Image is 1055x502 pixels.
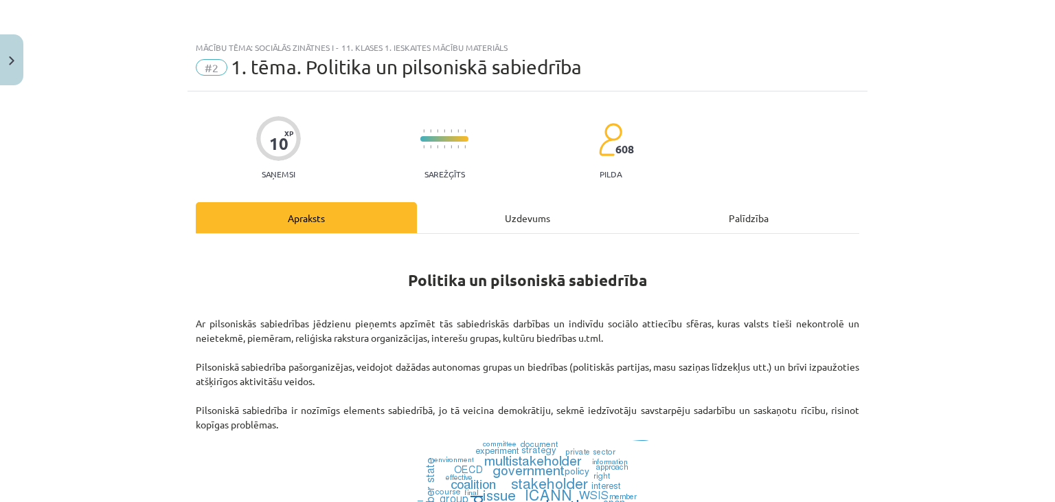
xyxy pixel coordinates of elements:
span: 608 [615,143,634,155]
img: icon-short-line-57e1e144782c952c97e751825c79c345078a6d821885a25fce030b3d8c18986b.svg [451,129,452,133]
div: Mācību tēma: Sociālās zinātnes i - 11. klases 1. ieskaites mācību materiāls [196,43,859,52]
img: icon-short-line-57e1e144782c952c97e751825c79c345078a6d821885a25fce030b3d8c18986b.svg [423,145,424,149]
p: Sarežģīts [424,169,465,179]
p: Ar pilsoniskās sabiedrības jēdzienu pieņemts apzīmēt tās sabiedriskās darbības un indivīdu sociāl... [196,316,859,432]
img: icon-short-line-57e1e144782c952c97e751825c79c345078a6d821885a25fce030b3d8c18986b.svg [457,145,459,149]
span: XP [284,129,293,137]
div: Uzdevums [417,202,638,233]
span: 1. tēma. Politika un pilsoniskā sabiedrība [231,56,582,78]
div: Apraksts [196,202,417,233]
img: icon-short-line-57e1e144782c952c97e751825c79c345078a6d821885a25fce030b3d8c18986b.svg [464,145,466,149]
p: Saņemsi [256,169,301,179]
img: icon-short-line-57e1e144782c952c97e751825c79c345078a6d821885a25fce030b3d8c18986b.svg [451,145,452,149]
div: 10 [269,134,288,153]
img: icon-short-line-57e1e144782c952c97e751825c79c345078a6d821885a25fce030b3d8c18986b.svg [430,129,431,133]
img: icon-short-line-57e1e144782c952c97e751825c79c345078a6d821885a25fce030b3d8c18986b.svg [444,145,445,149]
img: icon-short-line-57e1e144782c952c97e751825c79c345078a6d821885a25fce030b3d8c18986b.svg [464,129,466,133]
img: icon-short-line-57e1e144782c952c97e751825c79c345078a6d821885a25fce030b3d8c18986b.svg [444,129,445,133]
img: icon-close-lesson-0947bae3869378f0d4975bcd49f059093ad1ed9edebbc8119c70593378902aed.svg [9,56,14,65]
img: icon-short-line-57e1e144782c952c97e751825c79c345078a6d821885a25fce030b3d8c18986b.svg [423,129,424,133]
div: Palīdzība [638,202,859,233]
span: #2 [196,59,227,76]
img: icon-short-line-57e1e144782c952c97e751825c79c345078a6d821885a25fce030b3d8c18986b.svg [437,129,438,133]
strong: Politika un pilsoniskā sabiedrība [408,270,647,290]
img: icon-short-line-57e1e144782c952c97e751825c79c345078a6d821885a25fce030b3d8c18986b.svg [437,145,438,149]
img: students-c634bb4e5e11cddfef0936a35e636f08e4e9abd3cc4e673bd6f9a4125e45ecb1.svg [598,122,622,157]
img: icon-short-line-57e1e144782c952c97e751825c79c345078a6d821885a25fce030b3d8c18986b.svg [430,145,431,149]
p: pilda [600,169,622,179]
img: icon-short-line-57e1e144782c952c97e751825c79c345078a6d821885a25fce030b3d8c18986b.svg [457,129,459,133]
